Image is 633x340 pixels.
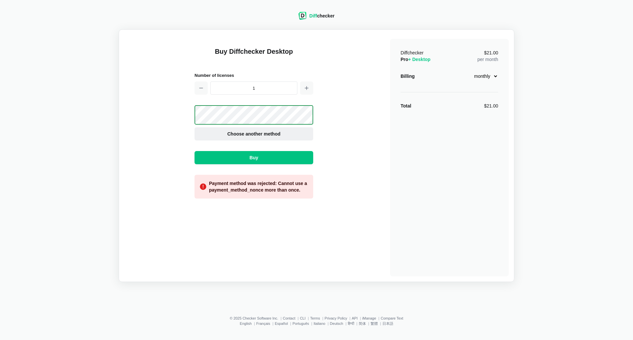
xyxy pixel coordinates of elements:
button: Choose another method [195,127,313,140]
a: 简体 [359,322,366,325]
a: Español [275,322,288,325]
button: Buy [195,151,313,164]
a: Compare Text [381,316,403,320]
a: CLI [300,316,306,320]
a: iManage [362,316,376,320]
a: 日本語 [382,322,393,325]
span: Buy [248,154,259,161]
a: API [352,316,358,320]
h2: Number of licenses [195,72,313,79]
span: $21.00 [484,50,498,55]
a: Privacy Policy [325,316,347,320]
div: $21.00 [484,103,498,109]
span: Choose another method [226,131,282,137]
a: Deutsch [330,322,343,325]
a: Terms [310,316,320,320]
strong: Total [401,103,411,108]
div: per month [477,49,498,63]
img: Diffchecker logo [298,12,307,20]
span: Diff [309,13,317,18]
input: 1 [210,81,297,95]
div: Billing [401,73,415,79]
a: Italiano [314,322,325,325]
a: Diffchecker logoDiffchecker [298,15,334,21]
a: Contact [283,316,295,320]
span: Pro [401,57,431,62]
a: English [240,322,252,325]
a: Português [292,322,309,325]
span: Diffchecker [401,50,424,55]
div: Payment method was rejected: Cannot use a payment_method_nonce more than once. [209,180,308,193]
a: 繁體 [371,322,378,325]
a: Français [256,322,270,325]
div: checker [309,13,334,19]
a: हिन्दी [348,322,354,325]
h1: Buy Diffchecker Desktop [195,47,313,64]
li: © 2025 Checker Software Inc. [230,316,283,320]
span: + Desktop [408,57,430,62]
